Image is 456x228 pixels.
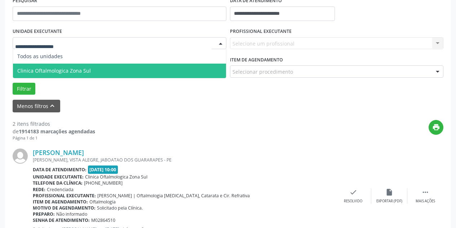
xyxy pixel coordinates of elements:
div: 2 itens filtrados [13,120,95,128]
span: Oftalmologia [89,199,116,205]
b: Preparo: [33,211,55,217]
span: M02864510 [91,217,115,223]
button: Filtrar [13,83,35,95]
b: Motivo de agendamento: [33,205,96,211]
i: print [432,123,440,131]
label: PROFISSIONAL EXECUTANTE [230,26,292,37]
span: Clinica Oftalmologica Zona Sul [85,174,147,180]
span: Credenciada [47,186,74,193]
i:  [421,188,429,196]
i: insert_drive_file [385,188,393,196]
span: Solicitado pela Clínica. [97,205,143,211]
i: check [349,188,357,196]
b: Rede: [33,186,45,193]
b: Data de atendimento: [33,167,87,173]
span: Selecionar procedimento [233,68,293,76]
span: [DATE] 10:00 [88,165,118,174]
div: Exportar (PDF) [376,199,402,204]
span: [PERSON_NAME] | Oftalmologia [MEDICAL_DATA], Catarata e Cir. Refrativa [97,193,250,199]
strong: 1914183 marcações agendadas [19,128,95,135]
div: Página 1 de 1 [13,135,95,141]
b: Senha de atendimento: [33,217,90,223]
span: Clinica Oftalmologica Zona Sul [17,67,91,74]
img: img [13,149,28,164]
button: print [429,120,443,135]
div: Mais ações [416,199,435,204]
b: Unidade executante: [33,174,84,180]
b: Profissional executante: [33,193,96,199]
label: UNIDADE EXECUTANTE [13,26,62,37]
span: Não informado [56,211,87,217]
div: Resolvido [344,199,362,204]
span: Todos as unidades [17,53,63,60]
div: de [13,128,95,135]
b: Item de agendamento: [33,199,88,205]
div: [PERSON_NAME], VISTA ALEGRE, JABOATAO DOS GUARARAPES - PE [33,157,335,163]
b: Telefone da clínica: [33,180,83,186]
i: keyboard_arrow_up [48,102,56,110]
a: [PERSON_NAME] [33,149,84,156]
span: [PHONE_NUMBER] [84,180,123,186]
label: Item de agendamento [230,54,283,65]
button: Menos filtroskeyboard_arrow_up [13,100,60,112]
